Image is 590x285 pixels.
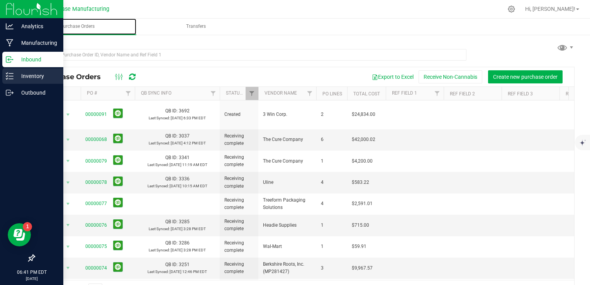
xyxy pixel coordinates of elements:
span: 3 [321,265,342,272]
span: Create new purchase order [493,74,558,80]
span: $9,967.57 [352,265,373,272]
span: Wal-Mart [263,243,312,250]
span: select [63,198,73,209]
a: Ref Field 1 [392,90,417,96]
span: The Cure Company [263,158,312,165]
span: 4 [321,200,342,207]
span: Receiving complete [224,218,254,232]
span: [DATE] 3:28 PM EDT [171,227,206,231]
span: 6 [321,136,342,143]
span: 3037 [179,133,190,139]
span: $42,000.02 [352,136,375,143]
span: 3341 [179,155,190,160]
span: Starbase Manufacturing [48,6,109,12]
span: Last Synced: [147,163,169,167]
span: The Cure Company [263,136,312,143]
a: Filter [303,87,316,100]
span: Receiving complete [224,132,254,147]
p: Inbound [14,55,60,64]
span: QB ID: [165,133,178,139]
inline-svg: Outbound [6,89,14,97]
a: Transfers [137,19,255,35]
span: 3285 [179,219,190,224]
p: Analytics [14,22,60,31]
span: Receiving complete [224,197,254,211]
span: select [63,241,73,252]
span: Purchase Orders [40,73,109,81]
span: Last Synced: [149,227,170,231]
div: Manage settings [507,5,516,13]
a: 00000091 [85,112,107,117]
a: 00000077 [85,201,107,206]
span: Berkshire Roots, Inc. (MP281427) [263,261,312,275]
span: 3251 [179,262,190,267]
span: 1 [321,222,342,229]
span: 1 [321,158,342,165]
p: Outbound [14,88,60,97]
span: $4,200.00 [352,158,373,165]
p: 06:41 PM EDT [3,269,60,276]
span: [DATE] 10:15 AM EDT [170,184,207,188]
span: [DATE] 4:12 PM EDT [171,141,206,145]
span: Uline [263,179,312,186]
span: 1 [321,243,342,250]
span: $583.22 [352,179,369,186]
span: select [63,156,73,166]
span: Receiving complete [224,239,254,254]
iframe: Resource center [8,223,31,246]
span: select [63,134,73,145]
span: QB ID: [165,155,178,160]
span: 3286 [179,240,190,246]
p: Manufacturing [14,38,60,47]
span: 3 Win Corp. [263,111,312,118]
a: 00000075 [85,244,107,249]
span: Receiving complete [224,175,254,190]
span: Purchase Orders [50,23,105,30]
a: Filter [246,87,258,100]
p: Inventory [14,71,60,81]
span: [DATE] 11:19 AM EDT [170,163,207,167]
span: $59.91 [352,243,366,250]
a: Status [226,90,251,96]
span: Last Synced: [149,141,170,145]
a: 00000068 [85,137,107,142]
button: Export to Excel [367,70,419,83]
span: select [63,109,73,120]
span: [DATE] 6:33 PM EDT [171,116,206,120]
a: Ref Field 3 [508,91,533,97]
inline-svg: Analytics [6,22,14,30]
inline-svg: Inbound [6,56,14,63]
input: Search Purchase Order ID, Vendor Name and Ref Field 1 [34,49,466,61]
span: Hi, [PERSON_NAME]! [525,6,575,12]
span: QB ID: [165,240,178,246]
a: PO # [87,90,97,96]
span: Last Synced: [149,248,170,252]
span: QB ID: [165,176,178,182]
a: Filter [122,87,135,100]
span: 2 [321,111,342,118]
span: select [63,263,73,273]
span: Last Synced: [149,116,170,120]
a: Total Cost [353,91,380,97]
a: Vendor Name [264,90,297,96]
button: Create new purchase order [488,70,563,83]
span: $2,591.01 [352,200,373,207]
span: Last Synced: [147,184,169,188]
a: QB Sync Info [141,90,171,96]
a: Purchase Orders [19,19,136,35]
button: Receive Non-Cannabis [419,70,482,83]
a: 00000078 [85,180,107,185]
p: [DATE] [3,276,60,282]
a: PO Lines [322,91,342,97]
iframe: Resource center unread badge [23,222,32,231]
a: Filter [207,87,220,100]
span: Last Synced: [147,270,169,274]
span: Receiving complete [224,261,254,275]
span: 4 [321,179,342,186]
span: $715.00 [352,222,369,229]
inline-svg: Inventory [6,72,14,80]
a: 00000076 [85,222,107,228]
span: $24,834.00 [352,111,375,118]
a: 00000079 [85,158,107,164]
